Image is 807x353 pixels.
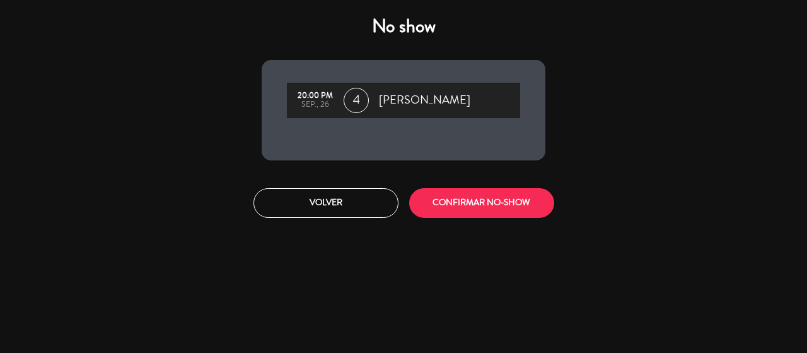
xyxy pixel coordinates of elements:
[379,91,470,110] span: [PERSON_NAME]
[293,92,337,100] div: 20:00 PM
[262,15,545,38] h4: No show
[409,188,554,218] button: CONFIRMAR NO-SHOW
[344,88,369,113] span: 4
[253,188,398,218] button: Volver
[293,100,337,109] div: sep., 26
